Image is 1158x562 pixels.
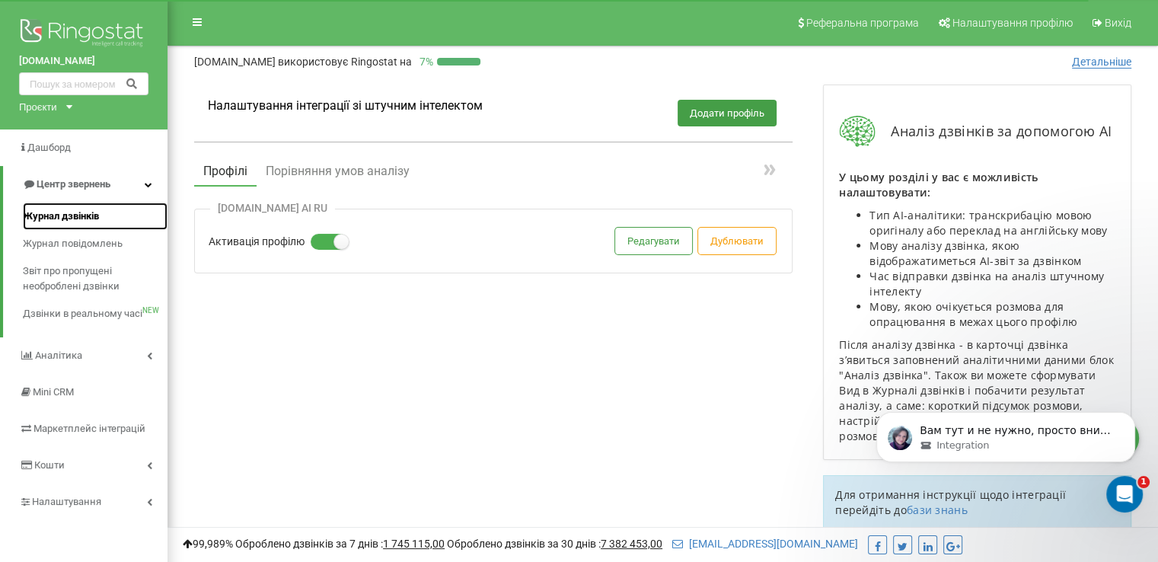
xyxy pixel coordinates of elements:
u: 7 382 453,00 [601,538,662,550]
span: Журнал дзвінків [23,209,99,224]
li: Мову аналізу дзвінка, якою відображатиметься AI-звіт за дзвінком [869,238,1115,269]
div: [DOMAIN_NAME] AI RU [210,202,335,215]
a: Журнал повідомлень [23,230,167,257]
button: Порівняння умов аналізу [257,158,419,185]
a: Центр звернень [3,166,167,203]
input: Пошук за номером [19,72,148,95]
a: Звіт про пропущені необроблені дзвінки [23,257,167,300]
span: Mini CRM [33,386,74,398]
img: Ringostat logo [19,15,148,53]
p: Для отримання інструкції щодо інтеграції перейдіть до [835,487,1119,518]
span: Аналiтика [35,350,82,361]
h1: Налаштування інтеграції зі штучним інтелектом [208,98,483,113]
span: Реферальна програма [806,17,919,29]
span: 1 [1137,476,1150,488]
span: Кошти [34,459,65,471]
span: Оброблено дзвінків за 7 днів : [235,538,445,550]
span: Оброблено дзвінків за 30 днів : [447,538,662,550]
a: Журнал дзвінків [23,203,167,230]
span: Журнал повідомлень [23,236,123,251]
span: Маркетплейс інтеграцій [33,423,145,434]
button: Профілі [194,158,257,187]
div: Аналіз дзвінків за допомогою AI [839,116,1115,147]
button: Дублювати [698,228,776,254]
span: Звіт про пропущені необроблені дзвінки [23,263,160,294]
div: Проєкти [19,99,57,114]
a: [EMAIL_ADDRESS][DOMAIN_NAME] [672,538,858,550]
p: У цьому розділі у вас є можливість налаштовувати: [839,170,1115,200]
span: Налаштування [32,496,101,507]
span: Налаштування профілю [952,17,1073,29]
p: [DOMAIN_NAME] [194,54,412,69]
button: Додати профіль [678,100,777,126]
iframe: Intercom live chat [1106,476,1143,513]
label: Активація профілю [209,234,305,249]
iframe: Intercom notifications сообщение [853,380,1158,521]
span: Центр звернень [37,178,110,190]
span: Вихід [1105,17,1131,29]
span: використовує Ringostat на [278,56,412,68]
button: Редагувати [615,228,692,254]
li: Мову, якою очікується розмова для опрацювання в межах цього профілю [869,299,1115,330]
a: Дзвінки в реальному часіNEW [23,300,167,327]
a: [DOMAIN_NAME] [19,53,148,69]
span: Дашборд [27,142,71,153]
span: Детальніше [1072,56,1131,69]
span: Дзвінки в реальному часі [23,306,142,321]
u: 1 745 115,00 [383,538,445,550]
li: Тип AI-аналітики: транскрибацію мовою оригіналу або переклад на англійську мову [869,208,1115,238]
li: Час відправки дзвінка на аналіз штучному інтелекту [869,269,1115,299]
p: 7 % [412,54,437,69]
span: 99,989% [183,538,233,550]
p: Після аналізу дзвінка - в карточці дзвінка зʼявиться заповнений аналітичними даними блок "Аналіз ... [839,337,1115,444]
